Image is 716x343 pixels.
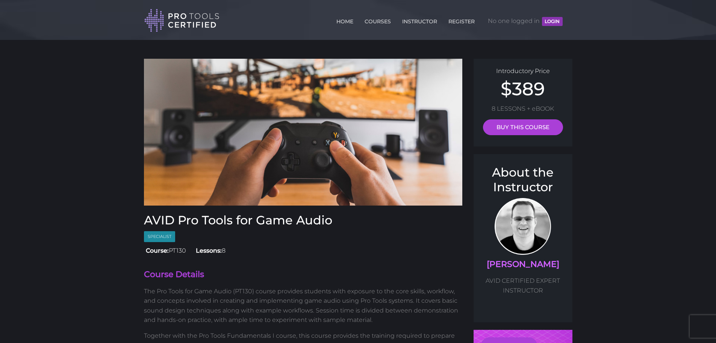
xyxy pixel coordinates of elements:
[542,17,562,26] button: LOGIN
[495,198,551,255] img: Prof. Scott
[481,80,565,98] h2: $389
[196,247,222,254] strong: Lessons:
[447,14,477,26] a: REGISTER
[144,59,463,206] img: Audio Mixer Board in Studio
[144,231,175,242] span: Specialist
[400,14,439,26] a: INSTRUCTOR
[335,14,355,26] a: HOME
[146,247,169,254] strong: Course:
[144,287,463,325] p: The Pro Tools for Game Audio (PT130) course provides students with exposure to the core skills, w...
[144,269,463,280] h4: Course Details
[144,8,219,33] img: Pro Tools Certified Logo
[363,14,393,26] a: COURSES
[488,10,562,32] span: No one logged in
[194,247,226,254] span: 8
[496,67,550,75] span: Introductory Price
[144,247,186,254] span: PT130
[481,276,565,295] p: AVID CERTIFIED EXPERT INSTRUCTOR
[483,119,563,135] a: BUY THIS COURSE
[481,104,565,114] p: 8 LESSONS + eBOOK
[481,165,565,194] h3: About the Instructor
[487,259,559,269] a: [PERSON_NAME]
[144,213,463,227] h3: AVID Pro Tools for Game Audio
